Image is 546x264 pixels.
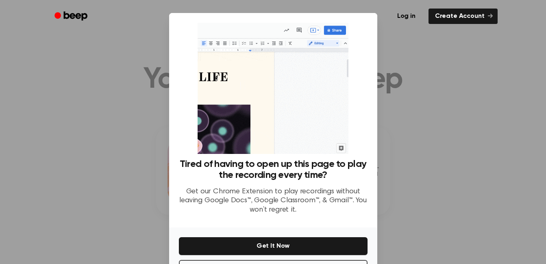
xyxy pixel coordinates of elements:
p: Get our Chrome Extension to play recordings without leaving Google Docs™, Google Classroom™, & Gm... [179,187,368,215]
a: Beep [49,9,95,24]
button: Get It Now [179,237,368,255]
a: Log in [389,7,424,26]
a: Create Account [429,9,498,24]
h3: Tired of having to open up this page to play the recording every time? [179,159,368,181]
img: Beep extension in action [198,23,348,154]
